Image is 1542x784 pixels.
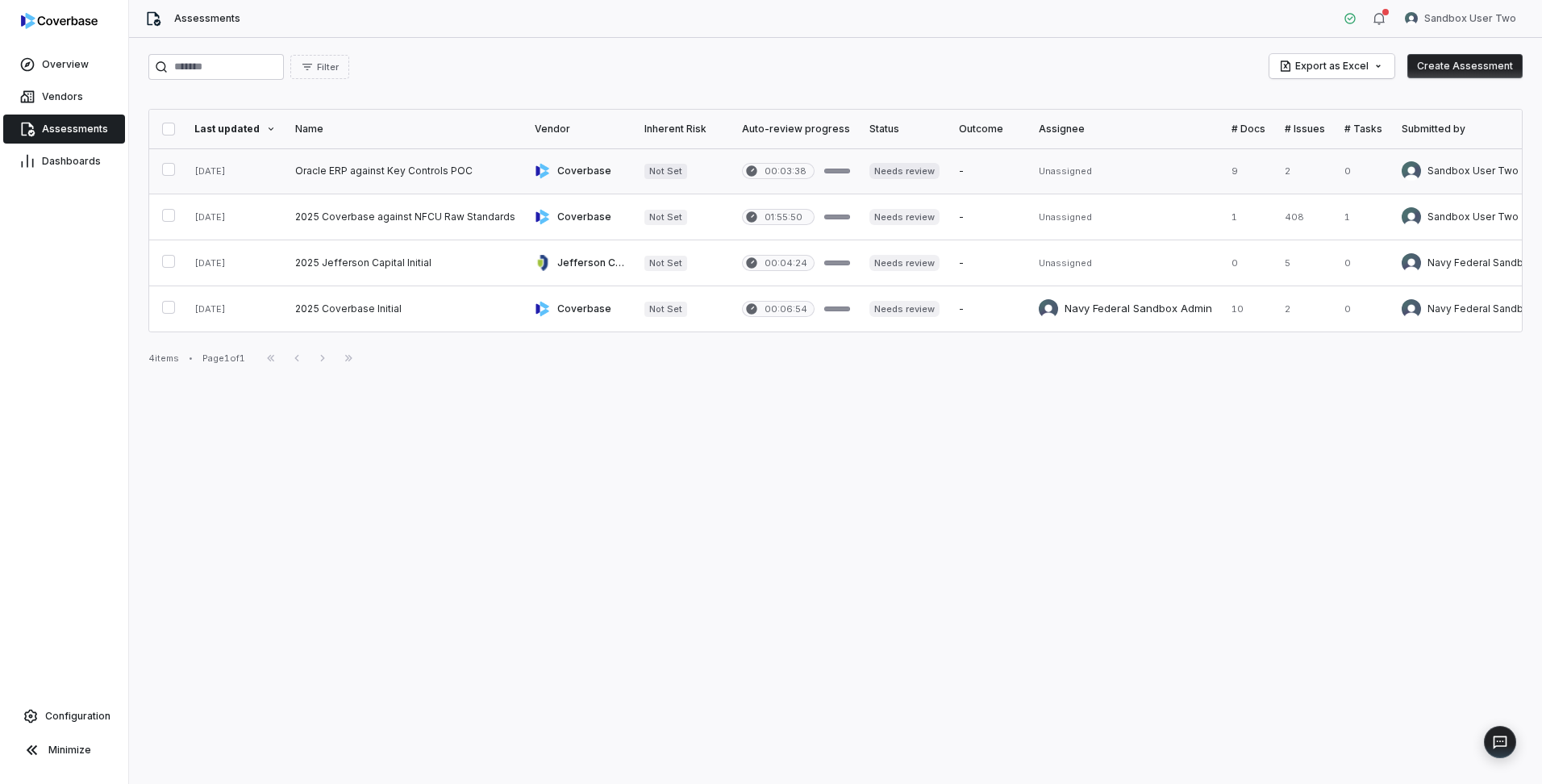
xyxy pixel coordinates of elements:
div: Status [869,123,940,136]
img: Navy Federal Sandbox Admin avatar [1402,253,1421,273]
button: Minimize [6,734,122,766]
div: Vendor [535,123,625,136]
div: Page 1 of 1 [202,352,245,365]
div: 4 items [148,352,179,365]
span: Overview [42,58,89,71]
span: Assessments [174,12,240,25]
span: Assessments [42,123,108,136]
a: Assessments [3,115,125,144]
span: Vendors [42,90,83,103]
div: • [189,352,193,364]
img: logo-D7KZi-bG.svg [21,13,98,29]
span: Dashboards [42,155,101,168]
div: Inherent Risk [644,123,723,136]
img: Sandbox User Two avatar [1402,207,1421,227]
button: Create Assessment [1407,54,1523,78]
div: Last updated [194,123,276,136]
div: Auto-review progress [742,123,850,136]
div: Outcome [959,123,1019,136]
img: Navy Federal Sandbox Admin avatar [1039,299,1058,319]
div: # Docs [1232,123,1265,136]
td: - [949,148,1029,194]
td: - [949,194,1029,240]
button: Export as Excel [1269,54,1394,78]
div: Assignee [1039,123,1212,136]
img: Navy Federal Sandbox Admin avatar [1402,299,1421,319]
td: - [949,240,1029,286]
button: Sandbox User Two avatarSandbox User Two [1395,6,1526,31]
span: Sandbox User Two [1424,12,1516,25]
a: Configuration [6,702,122,731]
td: - [949,286,1029,332]
span: Configuration [45,710,110,723]
span: Minimize [48,744,91,757]
span: Filter [317,61,339,73]
a: Vendors [3,82,125,111]
button: Filter [290,55,349,79]
img: Sandbox User Two avatar [1405,12,1418,25]
div: Name [295,123,515,136]
div: # Tasks [1344,123,1382,136]
img: Sandbox User Two avatar [1402,161,1421,181]
a: Dashboards [3,147,125,176]
a: Overview [3,50,125,79]
div: # Issues [1285,123,1325,136]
